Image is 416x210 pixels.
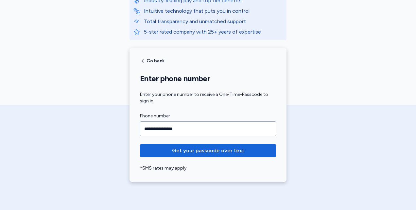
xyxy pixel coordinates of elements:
label: Phone number [140,112,276,120]
div: *SMS rates may apply [140,165,276,172]
h1: Enter phone number [140,74,276,83]
span: Get your passcode over text [172,147,244,155]
button: Go back [140,58,165,64]
span: Go back [147,59,165,63]
p: Intuitive technology that puts you in control [144,7,283,15]
input: Phone number [140,121,276,136]
p: 5-star rated company with 25+ years of expertise [144,28,283,36]
button: Get your passcode over text [140,144,276,157]
div: Enter your phone number to receive a One-Time-Passcode to sign in. [140,91,276,104]
p: Total transparency and unmatched support [144,18,283,25]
